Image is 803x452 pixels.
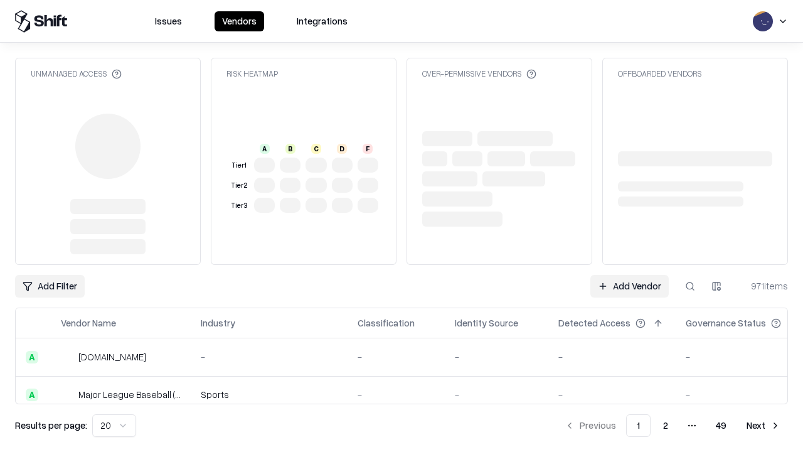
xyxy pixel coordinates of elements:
[229,180,249,191] div: Tier 2
[78,388,181,401] div: Major League Baseball (MLB)
[455,350,538,363] div: -
[285,144,295,154] div: B
[201,350,338,363] div: -
[455,388,538,401] div: -
[61,351,73,363] img: pathfactory.com
[358,316,415,330] div: Classification
[201,388,338,401] div: Sports
[337,144,347,154] div: D
[590,275,669,298] a: Add Vendor
[26,351,38,363] div: A
[558,388,666,401] div: -
[147,11,189,31] button: Issues
[422,68,536,79] div: Over-Permissive Vendors
[311,144,321,154] div: C
[229,160,249,171] div: Tier 1
[686,388,801,401] div: -
[15,275,85,298] button: Add Filter
[201,316,235,330] div: Industry
[455,316,518,330] div: Identity Source
[229,200,249,211] div: Tier 3
[358,350,435,363] div: -
[626,414,651,437] button: 1
[61,316,116,330] div: Vendor Name
[738,279,788,293] div: 971 items
[653,414,678,437] button: 2
[226,68,278,79] div: Risk Heatmap
[558,350,666,363] div: -
[78,350,146,363] div: [DOMAIN_NAME]
[260,144,270,154] div: A
[557,414,788,437] nav: pagination
[618,68,701,79] div: Offboarded Vendors
[363,144,373,154] div: F
[739,414,788,437] button: Next
[358,388,435,401] div: -
[686,350,801,363] div: -
[686,316,766,330] div: Governance Status
[61,389,73,401] img: Major League Baseball (MLB)
[289,11,355,31] button: Integrations
[15,419,87,432] p: Results per page:
[706,414,737,437] button: 49
[558,316,630,330] div: Detected Access
[215,11,264,31] button: Vendors
[31,68,122,79] div: Unmanaged Access
[26,389,38,401] div: A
